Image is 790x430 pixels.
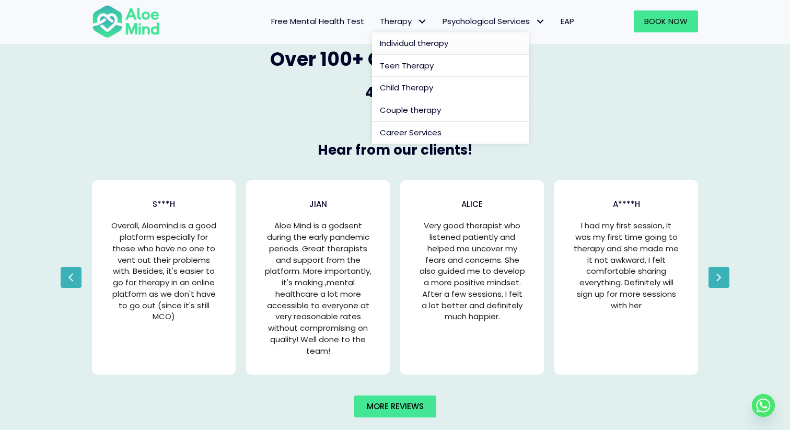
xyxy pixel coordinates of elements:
span: Couple therapy [380,104,441,115]
span: Book Now [644,16,688,27]
p: Very good therapist who listened patiently and helped me uncover my fears and concerns. She also ... [419,220,526,322]
button: Previous testimonial [61,267,82,288]
span: Career Services [380,127,442,138]
a: Child Therapy [372,77,529,99]
nav: Menu [173,10,582,32]
span: Individual therapy [380,38,448,49]
span: More reviews [367,401,424,412]
span: Teen Therapy [380,60,434,71]
h3: Jian [254,199,382,210]
a: Free Mental Health Test [263,10,372,32]
span: Over 100+ Google Reviews [270,46,520,73]
button: Next testimonial [708,267,729,288]
div: Testimonial 4 of 6 [92,180,236,375]
a: TherapyTherapy: submenu [372,10,435,32]
a: EAP [553,10,582,32]
span: 4.9 stars [365,83,425,102]
span: Child Therapy [380,82,433,93]
span: Therapy: submenu [414,14,429,29]
p: I had my first session, it was my first time going to therapy and she made me it not awkward, I f... [573,220,680,311]
a: Book Now [634,10,698,32]
div: Testimonial 1 of 6 [554,180,698,375]
span: Hear from our clients! [318,141,472,159]
p: Overall, Aloemind is a good platform especially for those who have no one to vent out their probl... [110,220,217,322]
a: Teen Therapy [372,55,529,77]
div: Testimonial 5 of 6 [246,180,390,375]
span: Psychological Services: submenu [532,14,548,29]
span: EAP [561,16,574,27]
a: Whatsapp [752,394,775,417]
p: Aloe Mind is a godsent during the early pandemic periods. Great therapists and support from the p... [264,220,371,356]
img: Aloe mind Logo [92,4,160,39]
span: Therapy [380,16,427,27]
span: Psychological Services [443,16,545,27]
a: Career Services [372,122,529,144]
h3: Alice [408,199,536,210]
a: Psychological ServicesPsychological Services: submenu [435,10,553,32]
a: Couple therapy [372,99,529,122]
span: Free Mental Health Test [271,16,364,27]
a: Individual therapy [372,32,529,55]
div: Testimonial 6 of 6 [400,180,544,375]
a: More reviews [354,396,436,417]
